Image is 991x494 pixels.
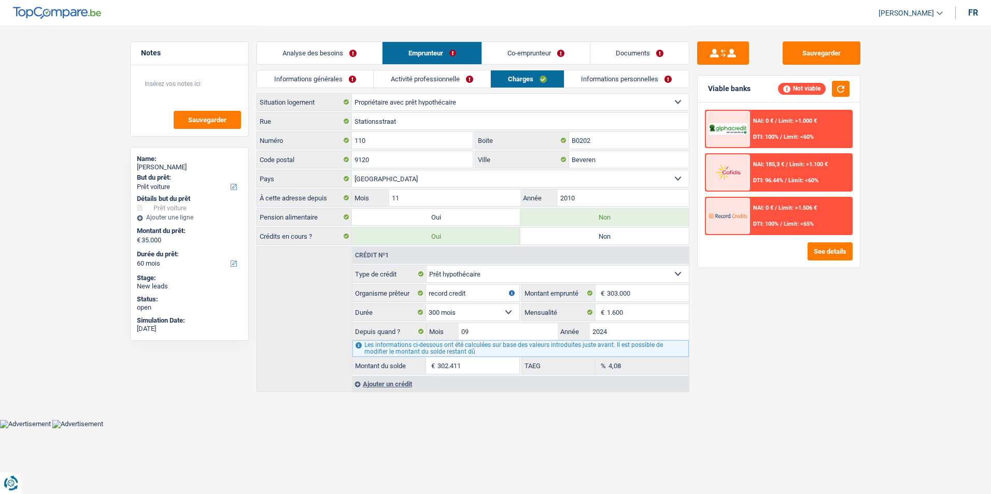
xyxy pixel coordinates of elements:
[459,323,558,340] input: MM
[352,357,426,374] label: Montant du solde
[564,70,689,88] a: Informations personnelles
[13,7,101,19] img: TopCompare Logo
[137,316,242,325] div: Simulation Date:
[778,205,817,211] span: Limit: >1.506 €
[784,221,814,227] span: Limit: <65%
[257,190,352,206] label: À cette adresse depuis
[352,266,427,282] label: Type de crédit
[709,123,747,135] img: AlphaCredit
[257,70,373,88] a: Informations générales
[558,323,590,340] label: Année
[475,132,570,149] label: Boite
[137,325,242,333] div: [DATE]
[775,205,777,211] span: /
[352,376,689,391] div: Ajouter un crédit
[753,161,784,168] span: NAI: 185,3 €
[257,228,352,244] label: Crédits en cours ?
[778,83,826,94] div: Not viable
[590,323,689,340] input: AAAA
[753,134,778,140] span: DTI: 100%
[753,205,773,211] span: NAI: 0 €
[352,340,689,357] div: Les informations ci-dessous ont été calculées sur base des valeurs introduites juste avant. Il es...
[870,5,943,22] a: [PERSON_NAME]
[709,206,747,225] img: Record Credits
[482,42,590,64] a: Co-emprunteur
[753,177,783,184] span: DTI: 96.44%
[352,252,391,258] div: Crédit nº1
[968,8,978,18] div: fr
[383,42,481,64] a: Emprunteur
[352,285,426,301] label: Organisme prêteur
[352,304,426,321] label: Durée
[596,304,607,321] span: €
[708,84,751,93] div: Viable banks
[491,70,564,88] a: Charges
[137,274,242,282] div: Stage:
[709,163,747,182] img: Cofidis
[389,190,520,206] input: MM
[137,236,140,244] span: €
[141,49,238,57] h5: Notes
[137,282,242,290] div: New leads
[520,228,689,244] label: Non
[780,134,782,140] span: /
[257,42,382,64] a: Analyse des besoins
[879,9,934,18] span: [PERSON_NAME]
[596,357,608,374] span: %
[188,117,226,123] span: Sauvegarder
[352,323,427,340] label: Depuis quand ?
[775,118,777,124] span: /
[352,228,520,244] label: Oui
[257,170,352,187] label: Pays
[427,323,459,340] label: Mois
[783,41,860,65] button: Sauvegarder
[596,285,607,301] span: €
[374,70,490,88] a: Activité professionnelle
[174,111,241,129] button: Sauvegarder
[753,221,778,227] span: DTI: 100%
[137,163,242,171] div: [PERSON_NAME]
[520,190,557,206] label: Année
[522,304,596,321] label: Mensualité
[520,209,689,225] label: Non
[788,177,818,184] span: Limit: <60%
[257,132,352,149] label: Numéro
[257,151,352,168] label: Code postal
[257,209,352,225] label: Pension alimentaire
[780,221,782,227] span: /
[426,357,437,374] span: €
[522,285,596,301] label: Montant emprunté
[137,227,240,235] label: Montant du prêt:
[753,118,773,124] span: NAI: 0 €
[137,195,242,203] div: Détails but du prêt
[137,173,240,182] label: But du prêt:
[590,42,689,64] a: Documents
[786,161,788,168] span: /
[137,250,240,258] label: Durée du prêt:
[257,113,352,129] label: Rue
[522,357,596,374] label: TAEG
[352,190,389,206] label: Mois
[785,177,787,184] span: /
[784,134,814,140] span: Limit: <60%
[352,209,520,225] label: Oui
[778,118,817,124] span: Limit: >1.000 €
[137,295,242,303] div: Status:
[137,303,242,312] div: open
[257,94,352,110] label: Situation logement
[475,151,570,168] label: Ville
[137,155,242,163] div: Name:
[52,420,103,428] img: Advertisement
[137,214,242,221] div: Ajouter une ligne
[789,161,828,168] span: Limit: >1.100 €
[558,190,689,206] input: AAAA
[808,242,853,260] button: See details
